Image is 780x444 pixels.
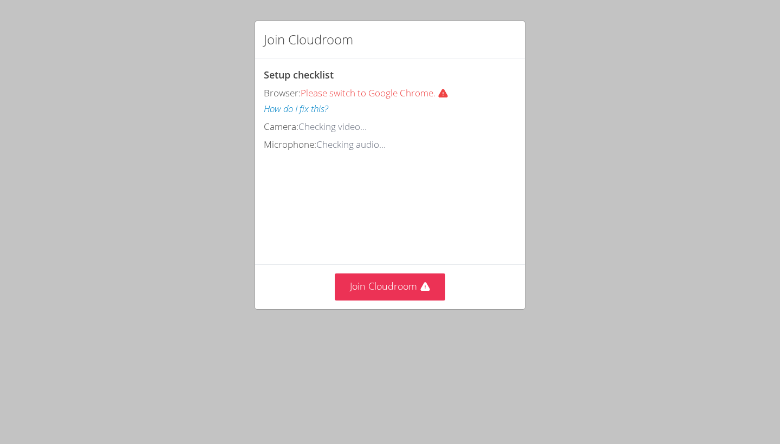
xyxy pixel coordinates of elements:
span: Camera: [264,120,298,133]
span: Microphone: [264,138,316,151]
span: Checking audio... [316,138,386,151]
span: Setup checklist [264,68,334,81]
span: Browser: [264,87,301,99]
button: How do I fix this? [264,101,328,117]
h2: Join Cloudroom [264,30,353,49]
span: Please switch to Google Chrome. [301,87,457,99]
span: Checking video... [298,120,367,133]
button: Join Cloudroom [335,273,446,300]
